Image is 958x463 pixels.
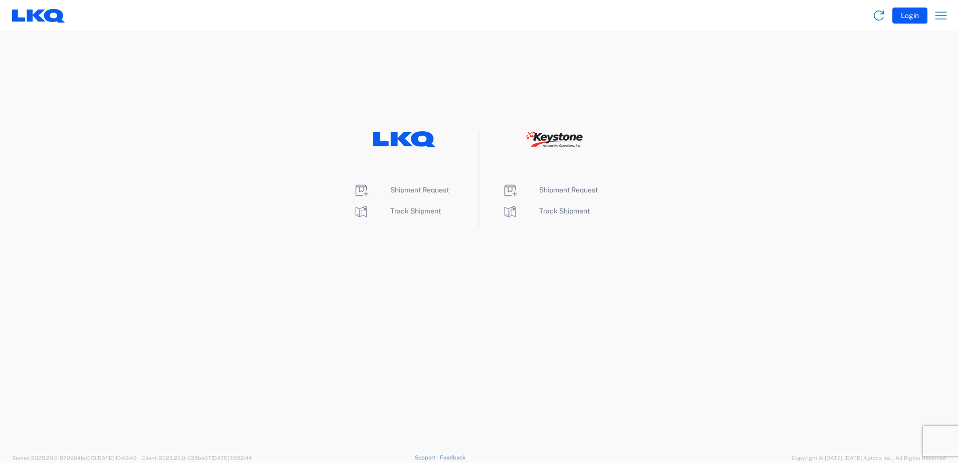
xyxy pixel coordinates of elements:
span: [DATE] 10:43:43 [96,455,137,461]
span: Copyright © [DATE]-[DATE] Agistix Inc., All Rights Reserved [792,453,946,462]
a: Support [415,454,440,460]
a: Track Shipment [353,207,441,215]
a: Shipment Request [353,186,449,194]
a: Track Shipment [502,207,590,215]
span: Client: 2025.20.0-035ba07 [141,455,252,461]
a: Feedback [440,454,465,460]
a: Shipment Request [502,186,598,194]
button: Login [892,8,927,24]
span: Shipment Request [390,186,449,194]
span: [DATE] 10:52:44 [211,455,252,461]
span: Track Shipment [539,207,590,215]
span: Track Shipment [390,207,441,215]
span: Server: 2025.20.0-970904bc0f3 [12,455,137,461]
span: Shipment Request [539,186,598,194]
